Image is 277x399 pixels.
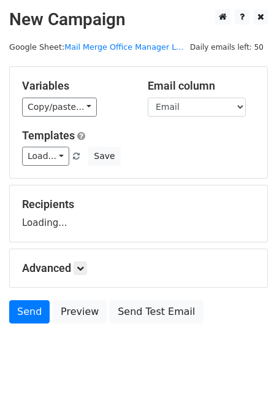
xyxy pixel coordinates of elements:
[22,79,129,93] h5: Variables
[64,42,183,52] a: Mail Merge Office Manager L...
[186,42,268,52] a: Daily emails left: 50
[88,147,120,166] button: Save
[9,300,50,323] a: Send
[9,9,268,30] h2: New Campaign
[22,261,255,275] h5: Advanced
[22,147,69,166] a: Load...
[9,42,183,52] small: Google Sheet:
[148,79,255,93] h5: Email column
[110,300,203,323] a: Send Test Email
[22,98,97,117] a: Copy/paste...
[186,41,268,54] span: Daily emails left: 50
[22,198,255,230] div: Loading...
[22,198,255,211] h5: Recipients
[53,300,107,323] a: Preview
[22,129,75,142] a: Templates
